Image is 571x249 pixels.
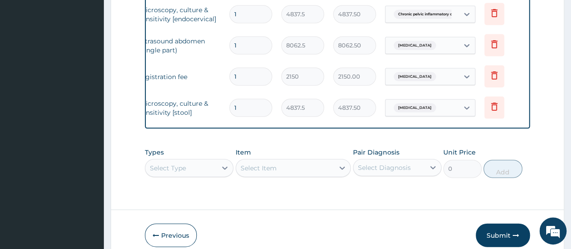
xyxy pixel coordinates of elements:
[135,68,225,86] td: registration fee
[5,159,172,190] textarea: Type your message and hit 'Enter'
[17,45,37,68] img: d_794563401_company_1708531726252_794563401
[148,5,170,26] div: Minimize live chat window
[394,10,461,19] span: Chronic pelvic inflammatory di...
[394,72,436,81] span: [MEDICAL_DATA]
[135,94,225,122] td: microscopy, culture & sensitivity [stool]
[47,51,152,62] div: Chat with us now
[476,224,530,247] button: Submit
[483,160,522,178] button: Add
[150,164,186,173] div: Select Type
[135,32,225,59] td: ultrasound abdomen (single part)
[394,41,436,50] span: [MEDICAL_DATA]
[358,163,411,172] div: Select Diagnosis
[52,70,125,161] span: We're online!
[145,224,197,247] button: Previous
[353,148,399,157] label: Pair Diagnosis
[236,148,251,157] label: Item
[394,103,436,113] span: [MEDICAL_DATA]
[145,149,164,156] label: Types
[443,148,476,157] label: Unit Price
[135,1,225,28] td: microscopy, culture & sensitivity [endocervical]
